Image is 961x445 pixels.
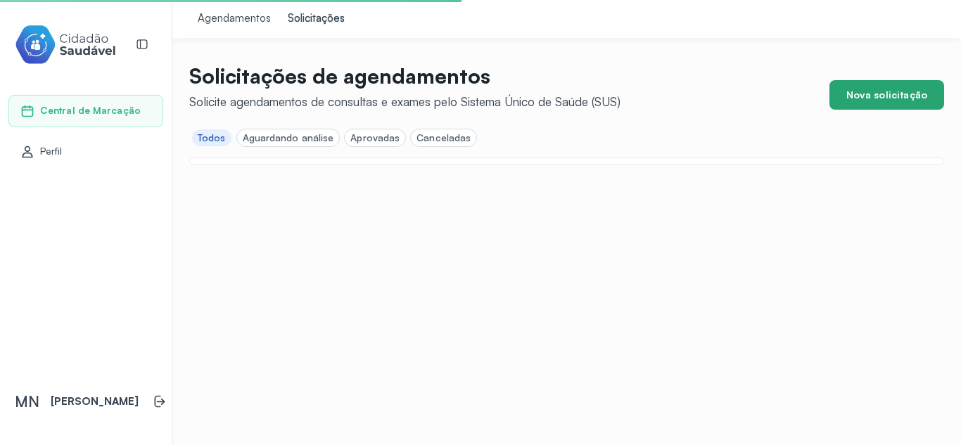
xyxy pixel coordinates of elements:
[20,145,151,159] a: Perfil
[20,104,151,118] a: Central de Marcação
[198,12,271,26] div: Agendamentos
[243,132,334,144] div: Aguardando análise
[40,146,63,157] span: Perfil
[189,94,620,109] div: Solicite agendamentos de consultas e exames pelo Sistema Único de Saúde (SUS)
[40,105,141,117] span: Central de Marcação
[15,22,116,67] img: cidadao-saudavel-filled-logo.svg
[51,395,139,408] p: [PERSON_NAME]
[350,132,400,144] div: Aprovadas
[189,63,620,89] p: Solicitações de agendamentos
[288,12,345,26] div: Solicitações
[15,392,39,411] span: MN
[829,80,944,110] button: Nova solicitação
[198,132,226,144] div: Todos
[416,132,471,144] div: Canceladas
